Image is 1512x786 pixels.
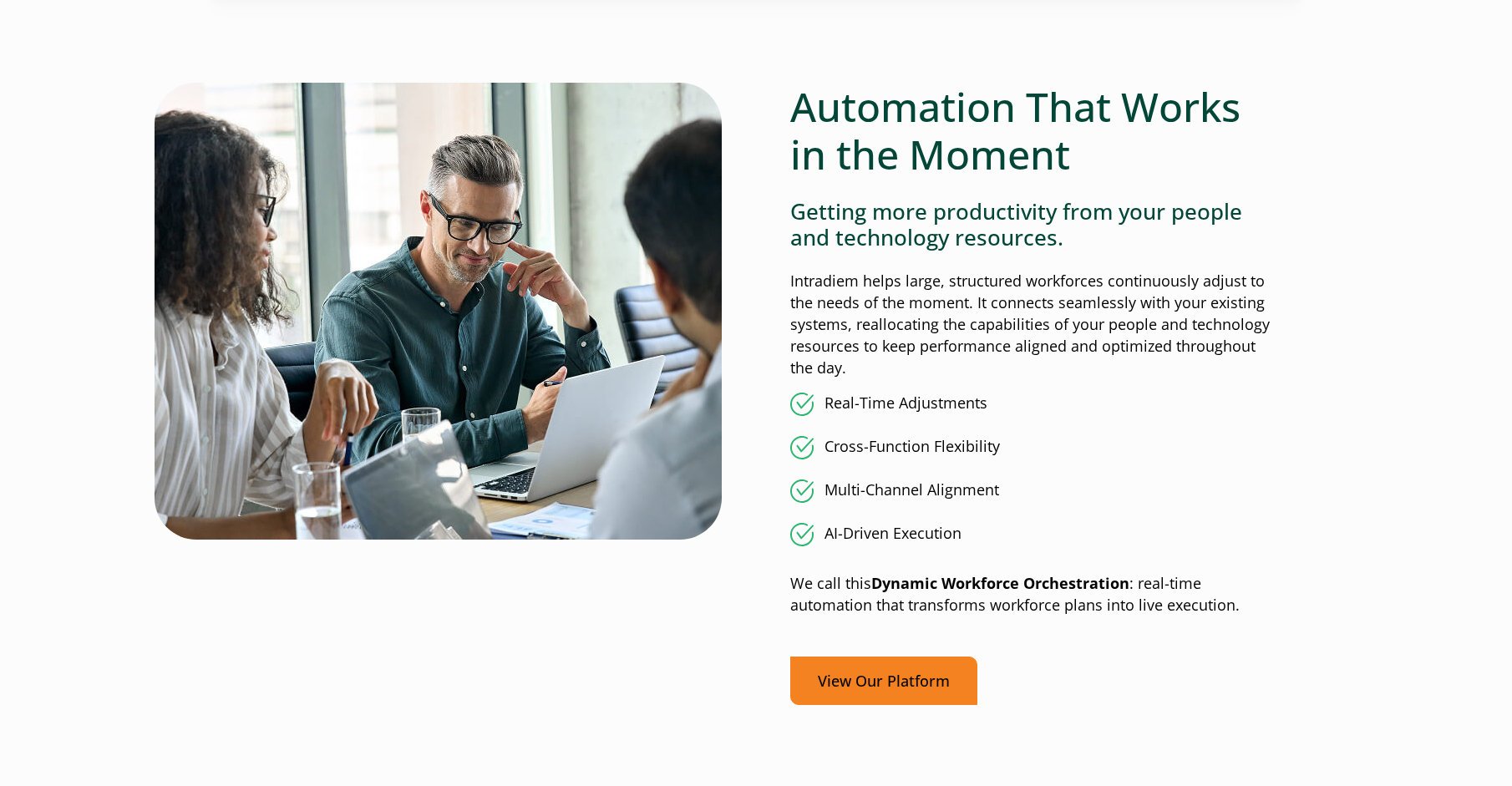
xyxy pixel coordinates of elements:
[790,83,1270,179] h2: Automation That Works in the Moment
[790,393,1270,416] li: Real-Time Adjustments
[155,83,722,540] img: Under pressure
[790,523,1270,546] li: AI-Driven Execution
[790,271,1270,379] p: Intradiem helps large, structured workforces continuously adjust to the needs of the moment. It c...
[790,199,1270,251] h4: Getting more productivity from your people and technology resources.
[790,436,1270,459] li: Cross-Function Flexibility
[790,479,1270,503] li: Multi-Channel Alignment
[871,573,1129,593] strong: Dynamic Workforce Orchestration
[790,573,1270,616] p: We call this : real-time automation that transforms workforce plans into live execution.
[790,657,977,706] a: View Our Platform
